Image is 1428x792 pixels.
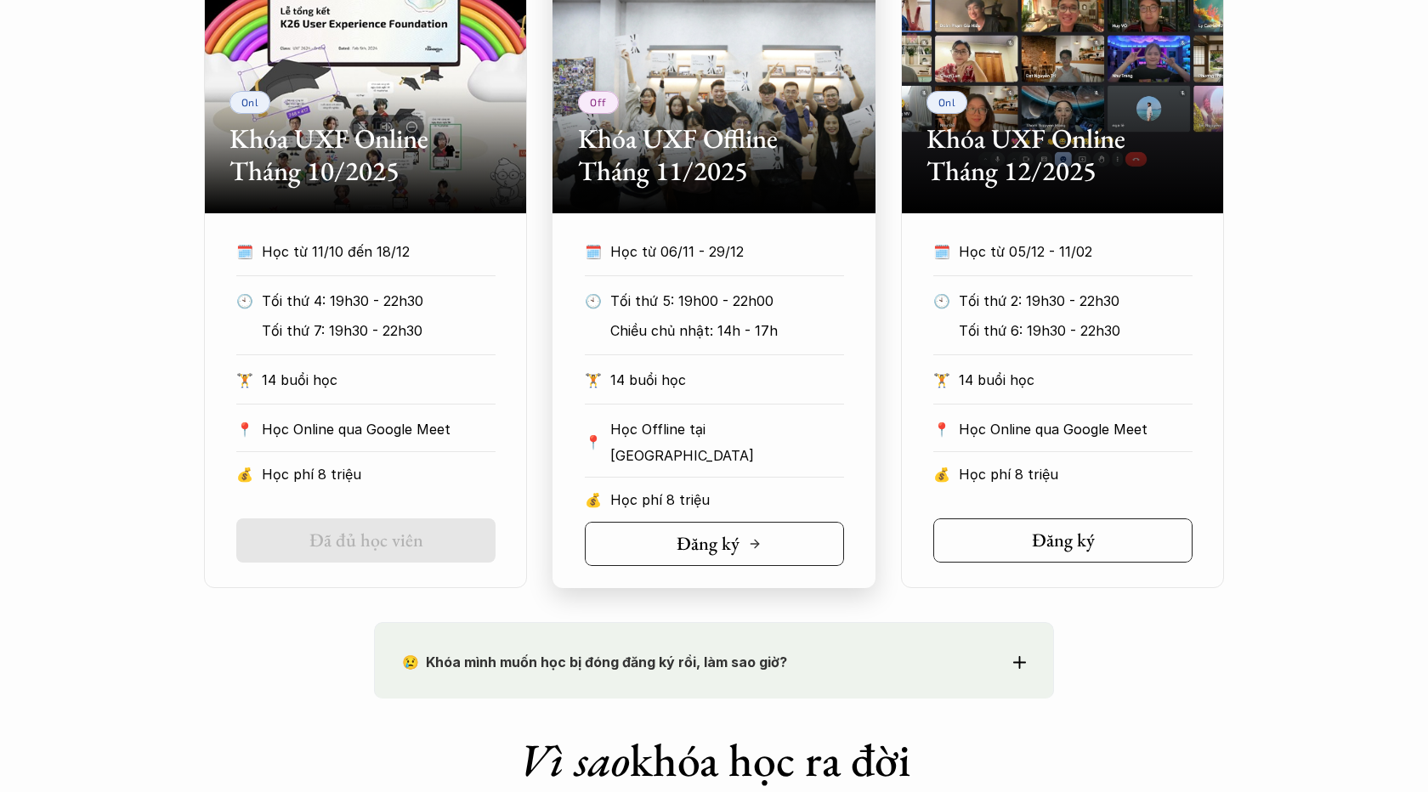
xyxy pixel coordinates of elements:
p: 📍 [585,434,602,450]
h5: Đăng ký [1032,529,1095,552]
p: 🏋️ [933,367,950,393]
h5: Đã đủ học viên [309,529,423,552]
p: 🗓️ [585,239,602,264]
p: 💰 [585,487,602,512]
p: Tối thứ 6: 19h30 - 22h30 [959,318,1193,343]
p: 📍 [933,421,950,438]
p: Học từ 11/10 đến 18/12 [262,239,464,264]
p: Học Offline tại [GEOGRAPHIC_DATA] [610,416,844,468]
p: Tối thứ 5: 19h00 - 22h00 [610,288,844,314]
p: Học từ 05/12 - 11/02 [959,239,1161,264]
p: Tối thứ 7: 19h30 - 22h30 [262,318,496,343]
p: Học phí 8 triệu [262,461,496,487]
p: 💰 [933,461,950,487]
p: 💰 [236,461,253,487]
p: 🗓️ [933,239,950,264]
p: 📍 [236,421,253,438]
p: Học phí 8 triệu [610,487,844,512]
p: 14 buổi học [610,367,844,393]
p: Học Online qua Google Meet [262,416,496,442]
h1: khóa học ra đời [374,733,1054,788]
p: Chiều chủ nhật: 14h - 17h [610,318,844,343]
p: 🕙 [933,288,950,314]
em: Vì sao [518,730,630,789]
p: Onl [241,96,259,108]
p: 14 buổi học [262,367,496,393]
h5: Đăng ký [677,533,739,555]
p: 🏋️ [236,367,253,393]
p: Off [590,96,607,108]
p: Học từ 06/11 - 29/12 [610,239,813,264]
p: 14 buổi học [959,367,1193,393]
p: Học Online qua Google Meet [959,416,1193,442]
p: 🕙 [236,288,253,314]
h2: Khóa UXF Online Tháng 10/2025 [229,122,501,188]
h2: Khóa UXF Offline Tháng 11/2025 [578,122,850,188]
p: 🗓️ [236,239,253,264]
a: Đăng ký [585,522,844,566]
p: Onl [938,96,956,108]
strong: 😢 Khóa mình muốn học bị đóng đăng ký rồi, làm sao giờ? [402,653,787,670]
p: Tối thứ 4: 19h30 - 22h30 [262,288,496,314]
a: Đăng ký [933,518,1193,563]
p: 🕙 [585,288,602,314]
p: Tối thứ 2: 19h30 - 22h30 [959,288,1193,314]
p: 🏋️ [585,367,602,393]
p: Học phí 8 triệu [959,461,1193,487]
h2: Khóa UXF Online Tháng 12/2025 [926,122,1198,188]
